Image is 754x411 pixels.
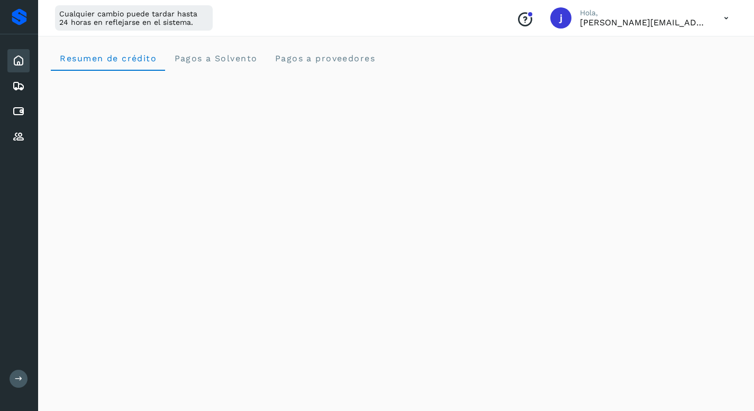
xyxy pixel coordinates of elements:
div: Cualquier cambio puede tardar hasta 24 horas en reflejarse en el sistema. [55,5,213,31]
span: Pagos a proveedores [274,53,375,63]
span: Pagos a Solvento [174,53,257,63]
span: Resumen de crédito [59,53,157,63]
div: Embarques [7,74,30,98]
div: Inicio [7,49,30,72]
div: Cuentas por pagar [7,100,30,123]
div: Proveedores [7,125,30,148]
p: jose@commerzcargo.com [580,17,707,27]
p: Hola, [580,8,707,17]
